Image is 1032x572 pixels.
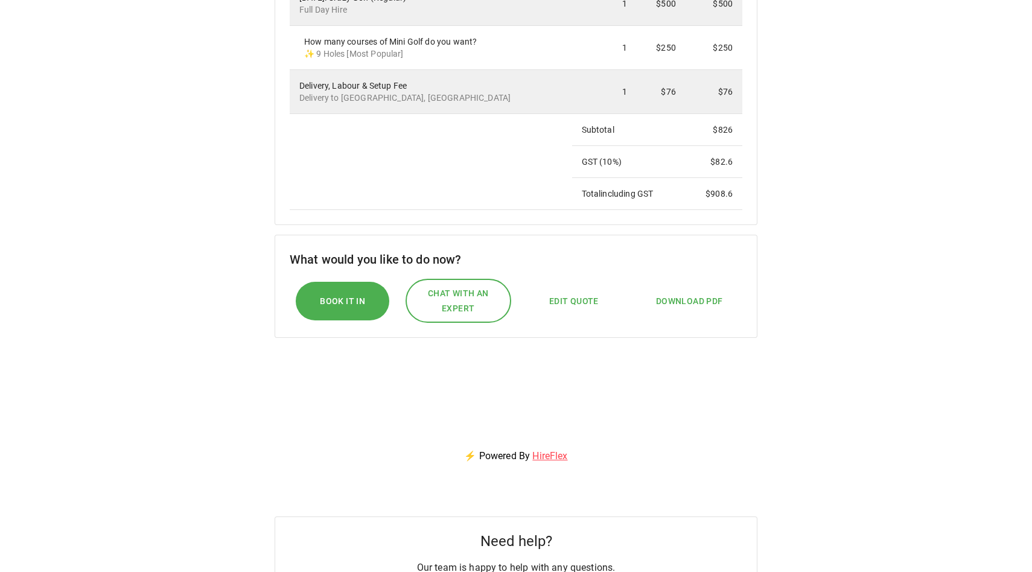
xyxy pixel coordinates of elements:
div: Delivery, Labour & Setup Fee [299,80,562,104]
td: 1 [572,70,637,114]
td: 1 [572,26,637,70]
td: $ 826 [686,114,742,146]
h6: What would you like to do now? [290,250,742,269]
td: $76 [686,70,742,114]
td: Total including GST [572,178,686,210]
button: Edit Quote [537,288,611,315]
td: GST ( 10 %) [572,146,686,178]
td: $ 908.6 [686,178,742,210]
td: $250 [686,26,742,70]
span: Edit Quote [549,294,599,309]
h5: Need help? [480,532,552,551]
span: Book it In [320,294,365,309]
span: Download PDF [656,294,723,309]
button: Book it In [296,282,389,321]
p: Full Day Hire [299,4,562,16]
span: Chat with an expert [419,286,498,316]
td: $ 82.6 [686,146,742,178]
td: $250 [637,26,685,70]
a: HireFlex [532,450,567,462]
p: ✨ 9 Holes [Most Popular] [304,48,562,60]
button: Download PDF [644,288,735,315]
p: Delivery to [GEOGRAPHIC_DATA], [GEOGRAPHIC_DATA] [299,92,562,104]
td: Subtotal [572,114,686,146]
td: $76 [637,70,685,114]
button: Chat with an expert [406,279,512,323]
div: How many courses of Mini Golf do you want? [304,36,562,60]
p: ⚡ Powered By [450,434,582,478]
